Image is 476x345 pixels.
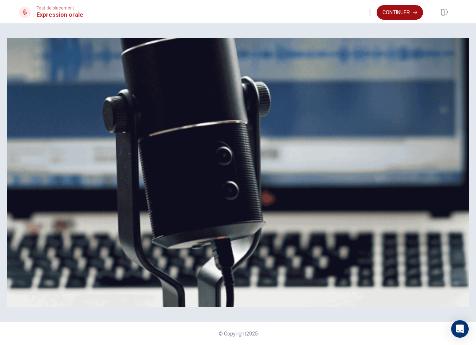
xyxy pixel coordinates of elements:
[218,331,258,337] span: © Copyright 2025
[37,11,83,19] h1: Expression orale
[451,320,469,338] div: Open Intercom Messenger
[377,5,423,20] button: Continuer
[7,38,469,307] img: speaking intro
[37,5,83,11] span: Test de placement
